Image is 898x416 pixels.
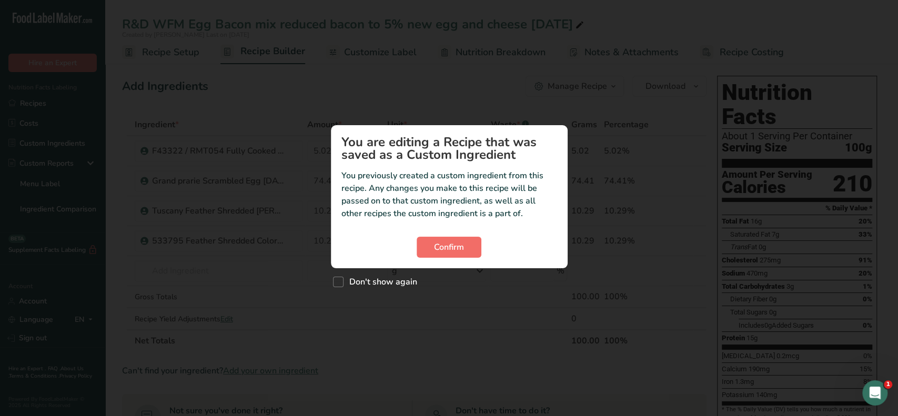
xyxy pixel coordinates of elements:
[341,136,557,161] h1: You are editing a Recipe that was saved as a Custom Ingredient
[434,241,464,253] span: Confirm
[884,380,892,389] span: 1
[417,237,481,258] button: Confirm
[341,169,557,220] p: You previously created a custom ingredient from this recipe. Any changes you make to this recipe ...
[862,380,887,405] iframe: Intercom live chat
[344,277,417,287] span: Don't show again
